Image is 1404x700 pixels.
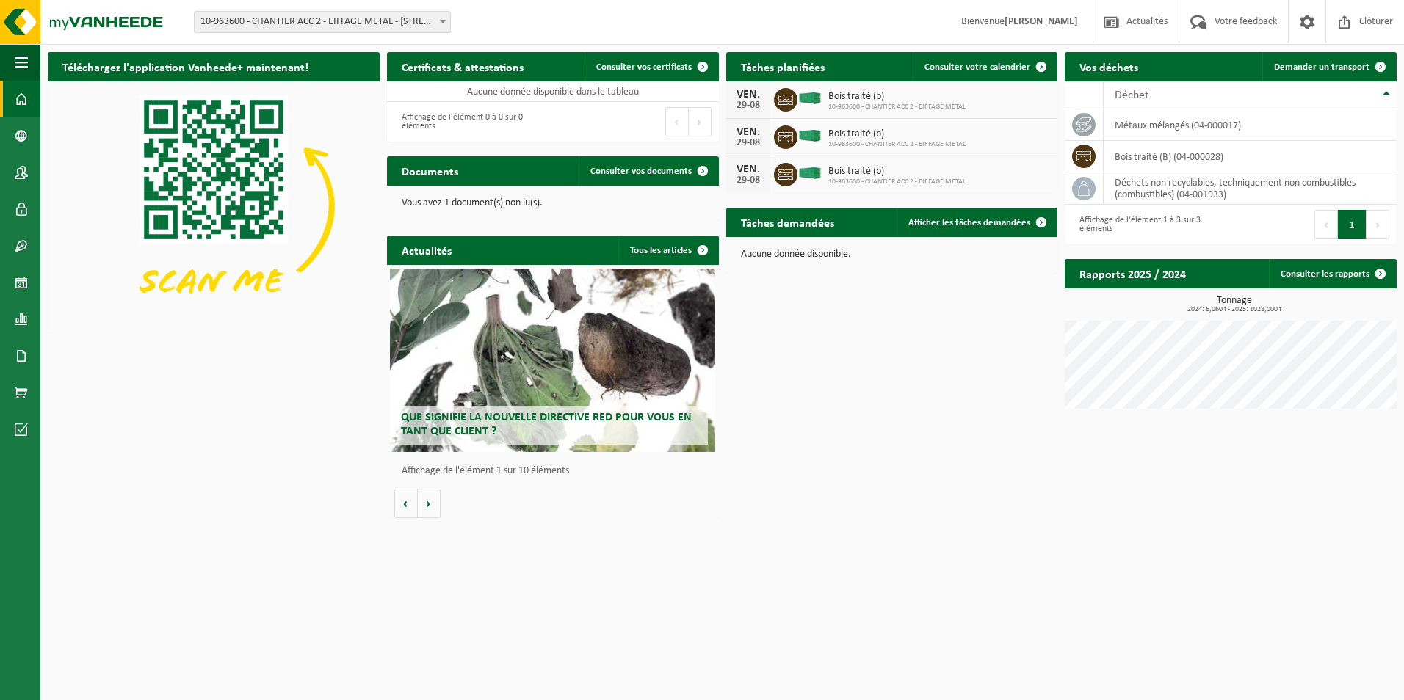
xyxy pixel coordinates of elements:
[194,11,451,33] span: 10-963600 - CHANTIER ACC 2 - EIFFAGE METAL - 62138 DOUVRIN, AVENUE DE PARIS 900
[726,52,839,81] h2: Tâches planifiées
[828,91,966,103] span: Bois traité (b)
[828,166,966,178] span: Bois traité (b)
[734,89,763,101] div: VEN.
[828,178,966,186] span: 10-963600 - CHANTIER ACC 2 - EIFFAGE METAL
[1115,90,1148,101] span: Déchet
[418,489,441,518] button: Volgende
[390,269,715,452] a: Que signifie la nouvelle directive RED pour vous en tant que client ?
[734,138,763,148] div: 29-08
[596,62,692,72] span: Consulter vos certificats
[828,128,966,140] span: Bois traité (b)
[734,126,763,138] div: VEN.
[689,107,712,136] button: Next
[387,156,473,185] h2: Documents
[394,489,418,518] button: Vorige
[48,81,380,330] img: Download de VHEPlus App
[1005,16,1078,27] strong: [PERSON_NAME]
[741,249,1043,260] p: Aucune donnée disponible.
[734,101,763,111] div: 29-08
[1262,52,1395,81] a: Demander un transport
[1072,296,1397,313] h3: Tonnage
[1104,109,1397,141] td: métaux mélangés (04-000017)
[797,92,822,105] img: HK-XC-40-GN-00
[734,164,763,175] div: VEN.
[897,208,1056,237] a: Afficher les tâches demandées
[394,106,546,138] div: Affichage de l'élément 0 à 0 sur 0 éléments
[402,466,712,476] p: Affichage de l'élément 1 sur 10 éléments
[48,52,323,81] h2: Téléchargez l'application Vanheede+ maintenant!
[1072,208,1223,241] div: Affichage de l'élément 1 à 3 sur 3 éléments
[579,156,717,186] a: Consulter vos documents
[1269,259,1395,288] a: Consulter les rapports
[402,198,704,208] p: Vous avez 1 document(s) non lu(s).
[1104,141,1397,172] td: bois traité (B) (04-000028)
[726,208,849,236] h2: Tâches demandées
[1338,210,1367,239] button: 1
[828,103,966,112] span: 10-963600 - CHANTIER ACC 2 - EIFFAGE METAL
[1367,210,1389,239] button: Next
[1104,172,1397,205] td: déchets non recyclables, techniquement non combustibles (combustibles) (04-001933)
[908,218,1030,227] span: Afficher les tâches demandées
[401,412,692,437] span: Que signifie la nouvelle directive RED pour vous en tant que client ?
[734,175,763,186] div: 29-08
[590,167,692,176] span: Consulter vos documents
[195,12,450,32] span: 10-963600 - CHANTIER ACC 2 - EIFFAGE METAL - 62138 DOUVRIN, AVENUE DE PARIS 900
[387,81,719,102] td: Aucune donnée disponible dans le tableau
[797,129,822,142] img: HK-XC-40-GN-00
[1314,210,1338,239] button: Previous
[387,236,466,264] h2: Actualités
[797,167,822,180] img: HK-XC-40-GN-00
[618,236,717,265] a: Tous les articles
[665,107,689,136] button: Previous
[828,140,966,149] span: 10-963600 - CHANTIER ACC 2 - EIFFAGE METAL
[387,52,538,81] h2: Certificats & attestations
[913,52,1056,81] a: Consulter votre calendrier
[1274,62,1369,72] span: Demander un transport
[585,52,717,81] a: Consulter vos certificats
[1072,306,1397,313] span: 2024: 6,060 t - 2025: 1028,000 t
[1065,52,1153,81] h2: Vos déchets
[924,62,1030,72] span: Consulter votre calendrier
[1065,259,1201,288] h2: Rapports 2025 / 2024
